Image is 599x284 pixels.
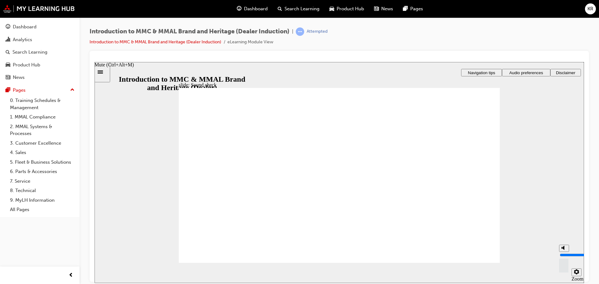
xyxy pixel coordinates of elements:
span: pages-icon [403,5,408,13]
span: news-icon [6,75,10,80]
div: Pages [13,87,26,94]
span: Pages [410,5,423,12]
a: Product Hub [2,59,77,71]
span: Disclaimer [461,8,481,13]
button: KR [585,3,596,14]
a: search-iconSearch Learning [273,2,324,15]
button: DashboardAnalyticsSearch LearningProduct HubNews [2,20,77,84]
span: Search Learning [285,5,319,12]
span: pages-icon [6,88,10,93]
span: car-icon [329,5,334,13]
span: car-icon [6,62,10,68]
li: eLearning Module View [227,39,273,46]
a: Search Learning [2,46,77,58]
span: KR [587,5,593,12]
span: prev-icon [69,272,73,279]
div: Search Learning [12,49,47,56]
span: learningRecordVerb_ATTEMPT-icon [296,27,304,36]
a: All Pages [7,205,77,214]
a: 9. MyLH Information [7,195,77,205]
span: search-icon [6,50,10,55]
button: Pages [2,84,77,96]
a: 8. Technical [7,186,77,195]
a: 6. Parts & Accessories [7,167,77,176]
div: Attempted [307,29,328,35]
a: Introduction to MMC & MMAL Brand and Heritage (Dealer Induction) [90,39,221,45]
span: guage-icon [6,24,10,30]
span: Product Hub [337,5,364,12]
img: mmal [3,5,75,13]
button: Navigation tips [367,7,407,14]
span: News [381,5,393,12]
a: 1. MMAL Compliance [7,112,77,122]
a: guage-iconDashboard [232,2,273,15]
label: Zoom to fit [477,214,489,231]
button: Audio preferences [407,7,456,14]
a: 7. Service [7,176,77,186]
a: news-iconNews [369,2,398,15]
div: misc controls [461,201,486,221]
a: car-iconProduct Hub [324,2,369,15]
span: search-icon [278,5,282,13]
a: Analytics [2,34,77,46]
a: 2. MMAL Systems & Processes [7,122,77,138]
span: | [292,28,293,35]
a: Dashboard [2,21,77,33]
span: Dashboard [244,5,268,12]
span: up-icon [70,86,75,94]
a: 3. Customer Excellence [7,138,77,148]
a: 5. Fleet & Business Solutions [7,157,77,167]
span: Audio preferences [415,8,448,13]
span: chart-icon [6,37,10,43]
a: News [2,72,77,83]
span: news-icon [374,5,379,13]
div: News [13,74,25,81]
a: pages-iconPages [398,2,428,15]
span: Navigation tips [373,8,401,13]
a: 4. Sales [7,148,77,157]
div: Product Hub [13,61,40,69]
button: Disclaimer [456,7,486,14]
button: Settings [477,206,487,214]
span: guage-icon [237,5,241,13]
div: Dashboard [13,23,37,31]
div: Analytics [13,36,32,43]
span: Introduction to MMC & MMAL Brand and Heritage (Dealer Induction) [90,28,290,35]
a: 0. Training Schedules & Management [7,96,77,112]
